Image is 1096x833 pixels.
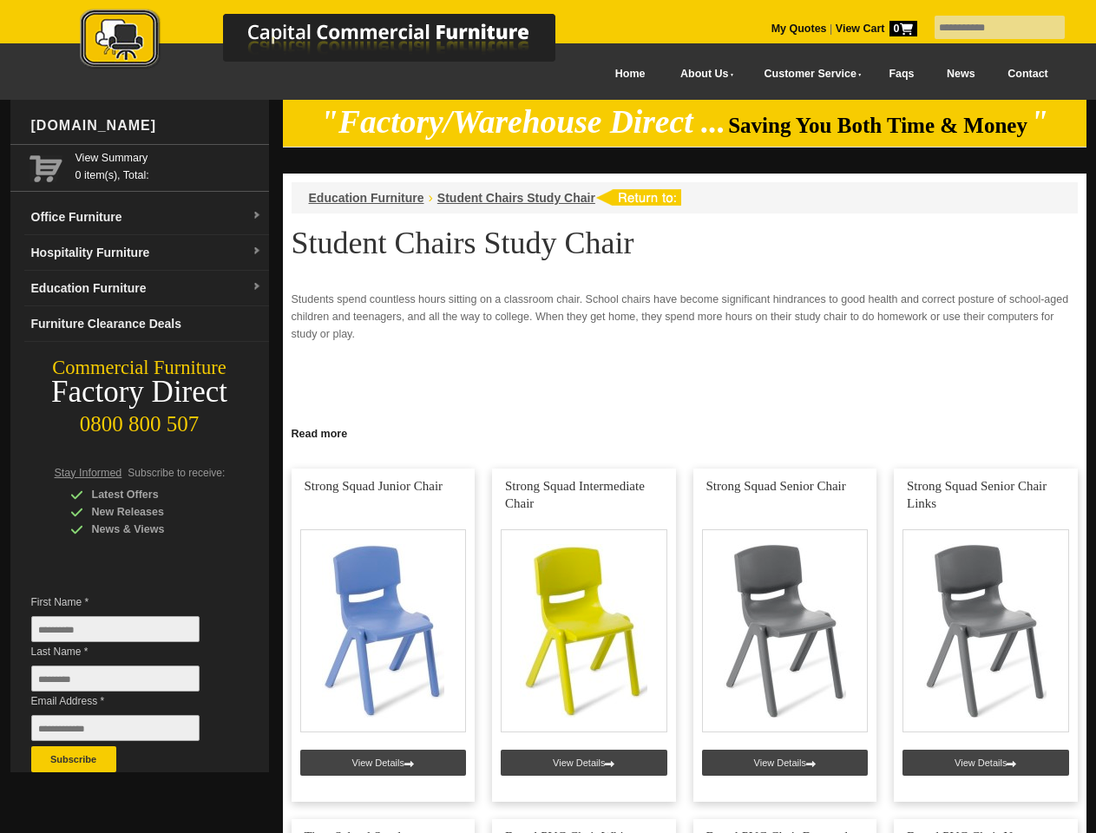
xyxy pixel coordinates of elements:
div: 0800 800 507 [10,403,269,436]
a: Capital Commercial Furniture Logo [32,9,640,77]
span: 0 item(s), Total: [75,149,262,181]
div: Commercial Furniture [10,356,269,380]
div: News & Views [70,521,235,538]
a: Office Furnituredropdown [24,200,269,235]
span: First Name * [31,594,226,611]
a: Click to read more [283,421,1086,443]
em: " [1030,104,1048,140]
a: Hospitality Furnituredropdown [24,235,269,271]
div: New Releases [70,503,235,521]
span: 0 [889,21,917,36]
a: Student Chairs Study Chair [437,191,595,205]
a: View Summary [75,149,262,167]
input: Last Name * [31,666,200,692]
img: dropdown [252,211,262,221]
p: Students spend countless hours sitting on a classroom chair. School chairs have become significan... [292,291,1078,343]
em: "Factory/Warehouse Direct ... [320,104,725,140]
strong: View Cart [836,23,917,35]
img: dropdown [252,246,262,257]
li: › [429,189,433,207]
a: News [930,55,991,94]
a: Education Furniture [309,191,424,205]
a: Furniture Clearance Deals [24,306,269,342]
a: Customer Service [745,55,872,94]
a: Contact [991,55,1064,94]
div: Factory Direct [10,380,269,404]
h1: Student Chairs Study Chair [292,226,1078,259]
a: View Cart0 [832,23,916,35]
span: Saving You Both Time & Money [728,114,1027,137]
button: Subscribe [31,746,116,772]
input: Email Address * [31,715,200,741]
span: Subscribe to receive: [128,467,225,479]
a: Education Furnituredropdown [24,271,269,306]
input: First Name * [31,616,200,642]
span: Last Name * [31,643,226,660]
img: return to [595,189,681,206]
a: Faqs [873,55,931,94]
a: My Quotes [771,23,827,35]
div: [DOMAIN_NAME] [24,100,269,152]
div: Latest Offers [70,486,235,503]
img: dropdown [252,282,262,292]
span: Email Address * [31,692,226,710]
span: Stay Informed [55,467,122,479]
a: About Us [661,55,745,94]
img: Capital Commercial Furniture Logo [32,9,640,72]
